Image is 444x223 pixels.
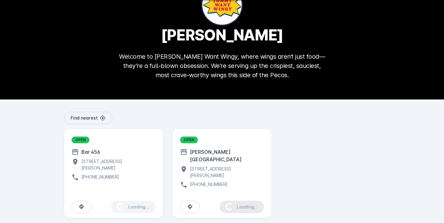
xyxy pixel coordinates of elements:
[72,137,89,143] div: OPEN
[187,166,264,179] div: [STREET_ADDRESS][PERSON_NAME]
[71,116,98,120] span: Find nearest
[79,174,119,181] div: [PHONE_NUMBER]
[187,148,264,163] div: [PERSON_NAME][GEOGRAPHIC_DATA]
[79,158,155,171] div: [STREET_ADDRESS][PERSON_NAME]
[79,148,100,156] div: Bar 456
[180,137,198,143] div: OPEN
[187,181,228,188] div: [PHONE_NUMBER]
